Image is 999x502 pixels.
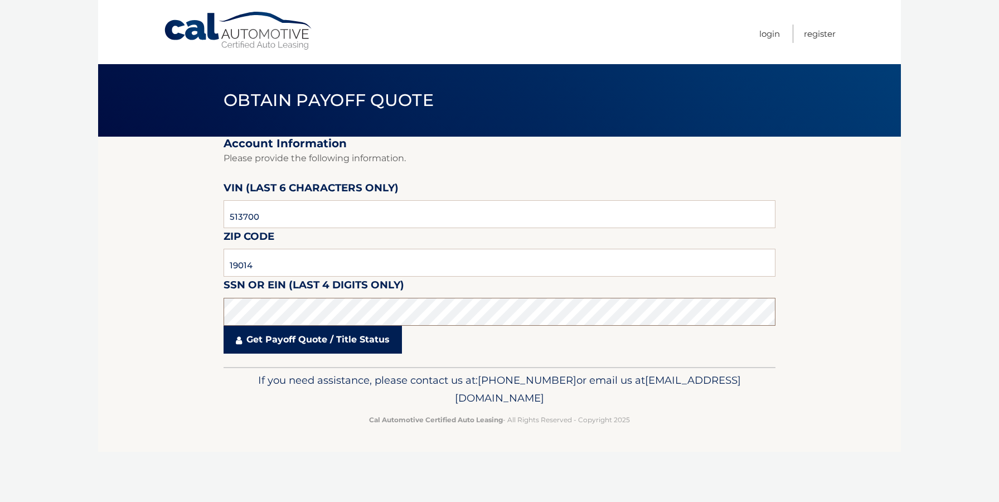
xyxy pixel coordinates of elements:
[231,414,768,426] p: - All Rights Reserved - Copyright 2025
[369,416,503,424] strong: Cal Automotive Certified Auto Leasing
[224,326,402,354] a: Get Payoff Quote / Title Status
[759,25,780,43] a: Login
[224,151,775,166] p: Please provide the following information.
[224,137,775,151] h2: Account Information
[478,374,576,387] span: [PHONE_NUMBER]
[224,228,274,249] label: Zip Code
[231,371,768,407] p: If you need assistance, please contact us at: or email us at
[224,90,434,110] span: Obtain Payoff Quote
[224,180,399,200] label: VIN (last 6 characters only)
[804,25,836,43] a: Register
[224,277,404,297] label: SSN or EIN (last 4 digits only)
[163,11,314,51] a: Cal Automotive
